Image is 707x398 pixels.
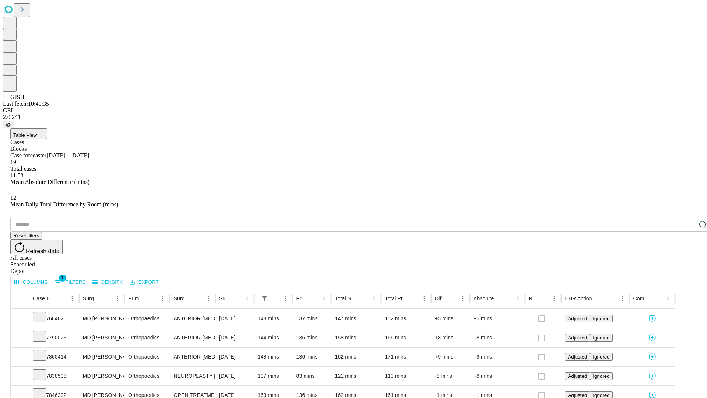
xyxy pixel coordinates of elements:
[593,293,603,304] button: Sort
[568,354,587,360] span: Adjusted
[219,296,231,301] div: Surgery Date
[258,348,289,366] div: 148 mins
[335,309,377,328] div: 147 mins
[10,240,63,254] button: Refresh data
[128,277,161,288] button: Export
[258,367,289,385] div: 107 mins
[83,296,101,301] div: Surgeon Name
[14,370,25,383] button: Expand
[158,293,168,304] button: Menu
[296,296,308,301] div: Predicted In Room Duration
[385,296,408,301] div: Total Predicted Duration
[128,328,166,347] div: Orthopaedics
[270,293,281,304] button: Sort
[513,293,523,304] button: Menu
[10,94,24,100] span: GJSH
[128,296,147,301] div: Primary Service
[385,328,428,347] div: 166 mins
[385,309,428,328] div: 152 mins
[53,276,88,288] button: Show filters
[259,293,270,304] button: Show filters
[59,274,66,282] span: 1
[435,348,466,366] div: +9 mins
[173,348,211,366] div: ANTERIOR [MEDICAL_DATA] TOTAL HIP
[3,107,704,114] div: GEI
[258,328,289,347] div: 144 mins
[653,293,663,304] button: Sort
[10,195,16,201] span: 12
[173,367,211,385] div: NEUROPLASTY [MEDICAL_DATA] AT [GEOGRAPHIC_DATA]
[10,165,36,172] span: Total cases
[219,309,250,328] div: [DATE]
[335,348,377,366] div: 162 mins
[13,132,37,138] span: Table View
[14,332,25,345] button: Expand
[296,367,328,385] div: 83 mins
[590,372,612,380] button: Ignored
[435,296,447,301] div: Difference
[259,293,270,304] div: 1 active filter
[203,293,214,304] button: Menu
[503,293,513,304] button: Sort
[568,335,587,341] span: Adjusted
[385,367,428,385] div: 113 mins
[33,328,75,347] div: 7790023
[128,309,166,328] div: Orthopaedics
[447,293,458,304] button: Sort
[590,334,612,342] button: Ignored
[128,348,166,366] div: Orthopaedics
[219,328,250,347] div: [DATE]
[565,334,590,342] button: Adjusted
[83,348,121,366] div: MD [PERSON_NAME] [PERSON_NAME]
[568,392,587,398] span: Adjusted
[10,152,46,158] span: Case forecaster
[565,353,590,361] button: Adjusted
[593,316,609,321] span: Ignored
[474,296,502,301] div: Absolute Difference
[219,367,250,385] div: [DATE]
[12,277,50,288] button: Select columns
[33,348,75,366] div: 7860414
[173,309,211,328] div: ANTERIOR [MEDICAL_DATA] TOTAL HIP
[409,293,419,304] button: Sort
[281,293,291,304] button: Menu
[593,392,609,398] span: Ignored
[529,296,538,301] div: Resolved in EHR
[319,293,329,304] button: Menu
[67,293,77,304] button: Menu
[568,373,587,379] span: Adjusted
[33,296,56,301] div: Case Epic Id
[14,351,25,364] button: Expand
[618,293,628,304] button: Menu
[565,315,590,322] button: Adjusted
[474,348,521,366] div: +9 mins
[568,316,587,321] span: Adjusted
[147,293,158,304] button: Sort
[335,367,377,385] div: 121 mins
[474,367,521,385] div: +8 mins
[335,328,377,347] div: 158 mins
[474,309,521,328] div: +5 mins
[193,293,203,304] button: Sort
[309,293,319,304] button: Sort
[10,179,89,185] span: Mean Absolute Difference (mins)
[258,309,289,328] div: 148 mins
[3,101,49,107] span: Last fetch: 10:40:35
[13,233,39,238] span: Reset filters
[83,367,121,385] div: MD [PERSON_NAME] [PERSON_NAME]
[83,309,121,328] div: MD [PERSON_NAME] [PERSON_NAME]
[83,328,121,347] div: MD [PERSON_NAME] [PERSON_NAME]
[474,328,521,347] div: +8 mins
[10,128,47,139] button: Table View
[539,293,549,304] button: Sort
[57,293,67,304] button: Sort
[633,296,652,301] div: Comments
[6,122,11,127] span: @
[458,293,468,304] button: Menu
[296,328,328,347] div: 136 mins
[173,328,211,347] div: ANTERIOR [MEDICAL_DATA] TOTAL HIP
[593,373,609,379] span: Ignored
[590,315,612,322] button: Ignored
[593,335,609,341] span: Ignored
[3,121,14,128] button: @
